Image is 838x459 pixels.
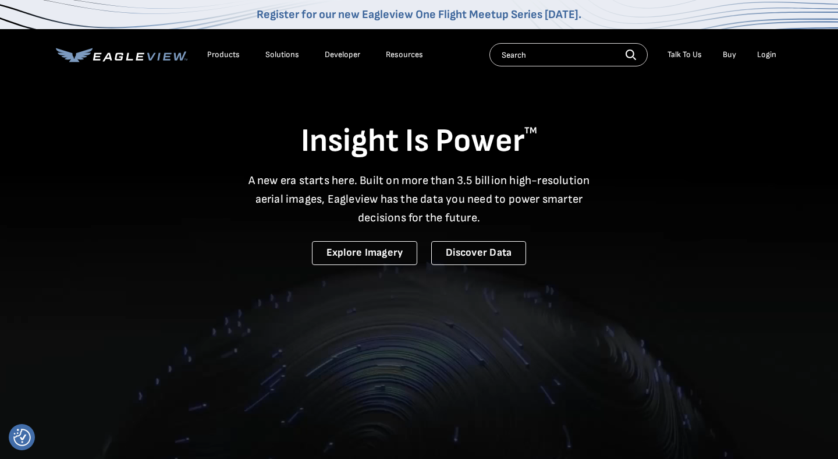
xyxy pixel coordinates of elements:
[325,50,360,60] a: Developer
[13,429,31,446] button: Consent Preferences
[489,43,648,66] input: Search
[207,50,240,60] div: Products
[723,50,736,60] a: Buy
[257,8,581,22] a: Register for our new Eagleview One Flight Meetup Series [DATE].
[56,121,782,162] h1: Insight Is Power
[667,50,702,60] div: Talk To Us
[431,241,526,265] a: Discover Data
[265,50,299,60] div: Solutions
[524,125,537,136] sup: TM
[757,50,776,60] div: Login
[312,241,418,265] a: Explore Imagery
[241,171,597,227] p: A new era starts here. Built on more than 3.5 billion high-resolution aerial images, Eagleview ha...
[386,50,423,60] div: Resources
[13,429,31,446] img: Revisit consent button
